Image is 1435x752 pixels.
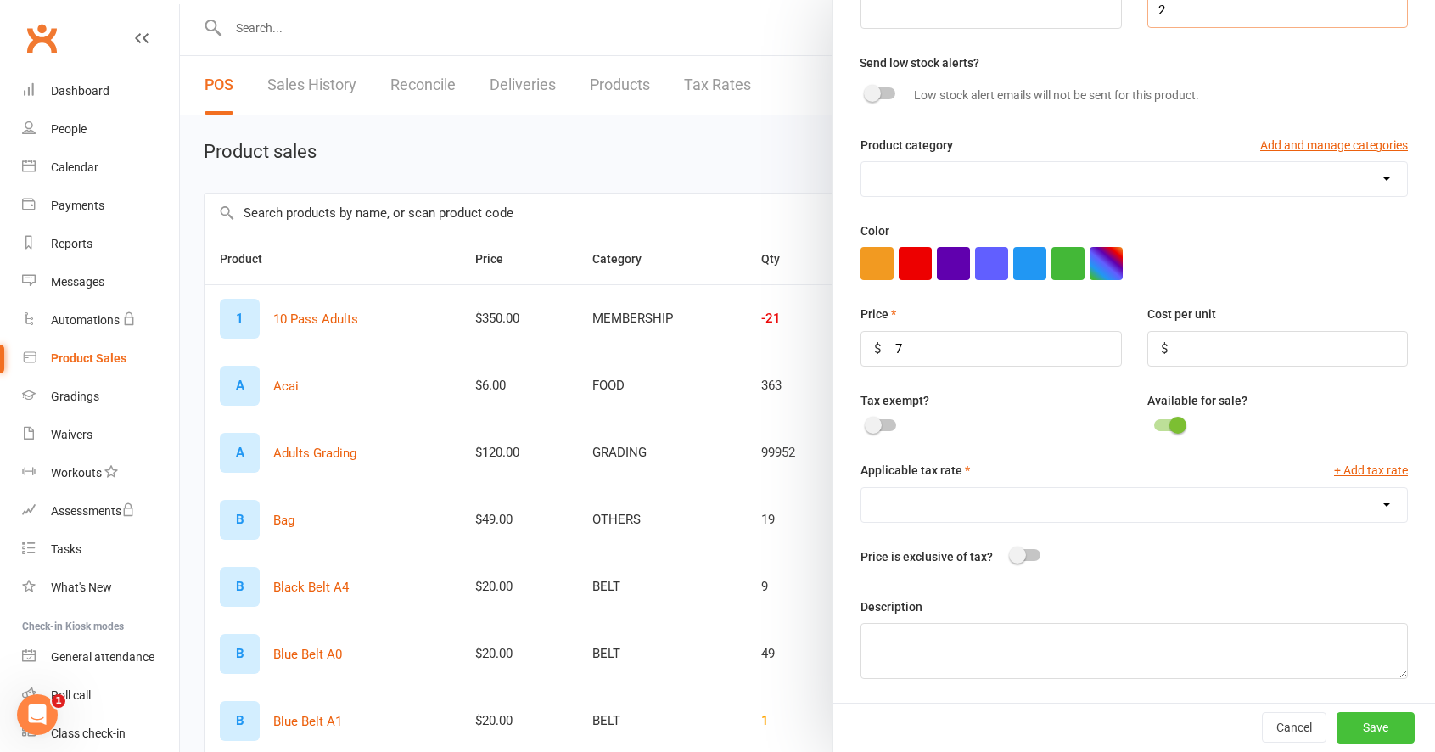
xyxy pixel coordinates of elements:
a: Product Sales [22,340,179,378]
a: Payments [22,187,179,225]
button: Add and manage categories [1260,136,1408,154]
a: Workouts [22,454,179,492]
a: Waivers [22,416,179,454]
label: Color [860,222,889,240]
div: Payments [51,199,104,212]
div: What's New [51,581,112,594]
div: Dashboard [51,84,109,98]
label: Cost per unit [1147,305,1216,323]
div: Calendar [51,160,98,174]
div: Tasks [51,542,81,556]
div: Waivers [51,428,92,441]
div: Class check-in [51,727,126,740]
button: + Add tax rate [1334,461,1408,480]
div: $ [1161,339,1168,359]
button: Cancel [1262,712,1326,743]
a: What's New [22,569,179,607]
iframe: Intercom live chat [17,694,58,735]
div: Automations [51,313,120,327]
a: Assessments [22,492,179,530]
div: Messages [51,275,104,289]
div: Gradings [51,390,99,403]
div: Workouts [51,466,102,480]
a: People [22,110,179,149]
a: Clubworx [20,17,63,59]
div: Reports [51,237,92,250]
a: Messages [22,263,179,301]
a: Tasks [22,530,179,569]
a: Gradings [22,378,179,416]
a: Roll call [22,676,179,715]
div: General attendance [51,650,154,664]
a: Calendar [22,149,179,187]
label: Price is exclusive of tax? [860,547,993,566]
label: Description [860,598,922,616]
label: Product category [860,136,953,154]
a: Automations [22,301,179,340]
span: 1 [52,694,65,708]
div: $ [874,339,881,359]
label: Tax exempt? [860,391,929,410]
div: Assessments [51,504,135,518]
a: Reports [22,225,179,263]
div: Roll call [51,688,91,702]
div: People [51,122,87,136]
label: Price [860,305,896,323]
label: Low stock alert emails will not be sent for this product. [914,86,1199,104]
label: Applicable tax rate [860,461,970,480]
div: Product Sales [51,351,126,365]
a: General attendance kiosk mode [22,638,179,676]
label: Send low stock alerts? [860,53,979,72]
label: Available for sale? [1147,391,1247,410]
a: Dashboard [22,72,179,110]
button: Save [1337,712,1415,743]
